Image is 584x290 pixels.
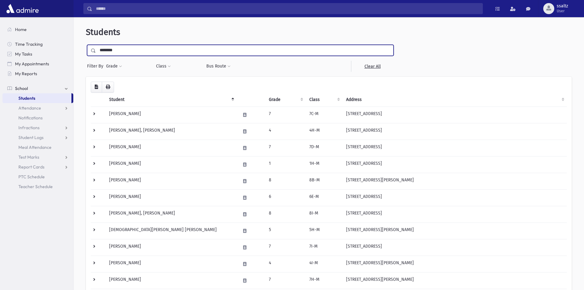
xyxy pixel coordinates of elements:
span: PTC Schedule [18,174,45,180]
img: AdmirePro [5,2,40,15]
td: [STREET_ADDRESS][PERSON_NAME] [342,173,567,189]
td: [PERSON_NAME] [105,173,237,189]
td: 5 [265,222,306,239]
td: 8 [265,173,306,189]
a: Report Cards [2,162,73,172]
span: Teacher Schedule [18,184,53,189]
a: Time Tracking [2,39,73,49]
td: [STREET_ADDRESS][PERSON_NAME] [342,256,567,272]
td: 7 [265,239,306,256]
td: 6E-M [306,189,342,206]
td: 5H-M [306,222,342,239]
span: Notifications [18,115,43,121]
td: [DEMOGRAPHIC_DATA][PERSON_NAME] [PERSON_NAME] [105,222,237,239]
a: Attendance [2,103,73,113]
td: [STREET_ADDRESS] [342,123,567,140]
td: 8 [265,206,306,222]
span: Infractions [18,125,40,130]
td: [STREET_ADDRESS] [342,206,567,222]
span: School [15,86,28,91]
td: [STREET_ADDRESS] [342,106,567,123]
td: [STREET_ADDRESS] [342,239,567,256]
span: Report Cards [18,164,44,170]
td: 8I-M [306,206,342,222]
span: Students [86,27,120,37]
span: My Reports [15,71,37,76]
a: School [2,83,73,93]
th: Student: activate to sort column descending [105,93,237,107]
td: 7 [265,272,306,289]
button: Bus Route [206,61,231,72]
td: [PERSON_NAME] [105,189,237,206]
a: Teacher Schedule [2,182,73,191]
span: My Tasks [15,51,32,57]
td: 7 [265,140,306,156]
span: Attendance [18,105,41,111]
a: Student Logs [2,133,73,142]
button: Print [102,82,114,93]
span: Time Tracking [15,41,43,47]
a: My Tasks [2,49,73,59]
td: [PERSON_NAME] [105,140,237,156]
td: 7C-M [306,106,342,123]
span: Student Logs [18,135,44,140]
span: My Appointments [15,61,49,67]
a: Home [2,25,73,34]
button: Grade [106,61,122,72]
td: [PERSON_NAME], [PERSON_NAME] [105,206,237,222]
td: 4 [265,256,306,272]
td: [PERSON_NAME] [105,256,237,272]
span: Test Marks [18,154,39,160]
th: Address: activate to sort column ascending [342,93,567,107]
a: Clear All [351,61,394,72]
td: [STREET_ADDRESS] [342,140,567,156]
td: [PERSON_NAME] [105,272,237,289]
td: [STREET_ADDRESS] [342,156,567,173]
a: PTC Schedule [2,172,73,182]
span: Meal Attendance [18,145,52,150]
button: Class [156,61,171,72]
td: 1H-M [306,156,342,173]
span: User [557,9,568,14]
a: Meal Attendance [2,142,73,152]
button: CSV [91,82,102,93]
td: 7 [265,106,306,123]
a: Test Marks [2,152,73,162]
td: [PERSON_NAME], [PERSON_NAME] [105,123,237,140]
td: 7I-M [306,239,342,256]
td: 4I-M [306,256,342,272]
input: Search [92,3,483,14]
td: [STREET_ADDRESS] [342,189,567,206]
span: ssaltz [557,4,568,9]
th: Class: activate to sort column ascending [306,93,342,107]
a: Notifications [2,113,73,123]
a: My Appointments [2,59,73,69]
td: 4 [265,123,306,140]
td: 7H-M [306,272,342,289]
a: Students [2,93,71,103]
span: Filter By [87,63,106,69]
td: [PERSON_NAME] [105,156,237,173]
td: 4H-M [306,123,342,140]
td: [STREET_ADDRESS][PERSON_NAME] [342,222,567,239]
td: [PERSON_NAME] [105,239,237,256]
td: [PERSON_NAME] [105,106,237,123]
td: 7D-M [306,140,342,156]
td: 1 [265,156,306,173]
a: My Reports [2,69,73,79]
span: Home [15,27,27,32]
td: 8B-M [306,173,342,189]
th: Grade: activate to sort column ascending [265,93,306,107]
td: [STREET_ADDRESS][PERSON_NAME] [342,272,567,289]
span: Students [18,95,35,101]
td: 6 [265,189,306,206]
a: Infractions [2,123,73,133]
